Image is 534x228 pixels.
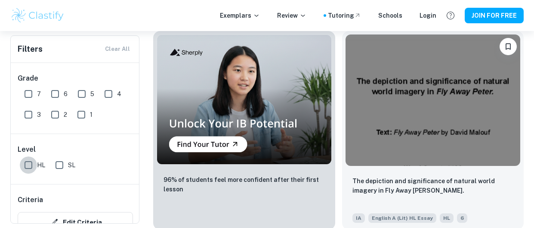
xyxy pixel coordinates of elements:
[328,11,361,20] a: Tutoring
[420,11,436,20] a: Login
[157,34,332,165] img: Thumbnail
[457,213,467,223] span: 6
[352,176,514,195] p: The depiction and significance of natural world imagery in Fly Away Peter.
[37,160,45,170] span: HL
[18,144,133,155] h6: Level
[346,34,521,166] img: English A (Lit) HL Essay IA example thumbnail: The depiction and significance of natura
[37,110,41,119] span: 3
[368,213,436,223] span: English A (Lit) HL Essay
[90,110,93,119] span: 1
[440,213,454,223] span: HL
[64,89,68,99] span: 6
[500,38,517,55] button: Please log in to bookmark exemplars
[443,8,458,23] button: Help and Feedback
[220,11,260,20] p: Exemplars
[465,8,524,23] button: JOIN FOR FREE
[90,89,94,99] span: 5
[378,11,402,20] a: Schools
[10,7,65,24] img: Clastify logo
[117,89,121,99] span: 4
[18,73,133,84] h6: Grade
[277,11,306,20] p: Review
[352,213,365,223] span: IA
[18,43,43,55] h6: Filters
[18,195,43,205] h6: Criteria
[37,89,41,99] span: 7
[68,160,75,170] span: SL
[64,110,67,119] span: 2
[164,175,325,194] p: 96% of students feel more confident after their first lesson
